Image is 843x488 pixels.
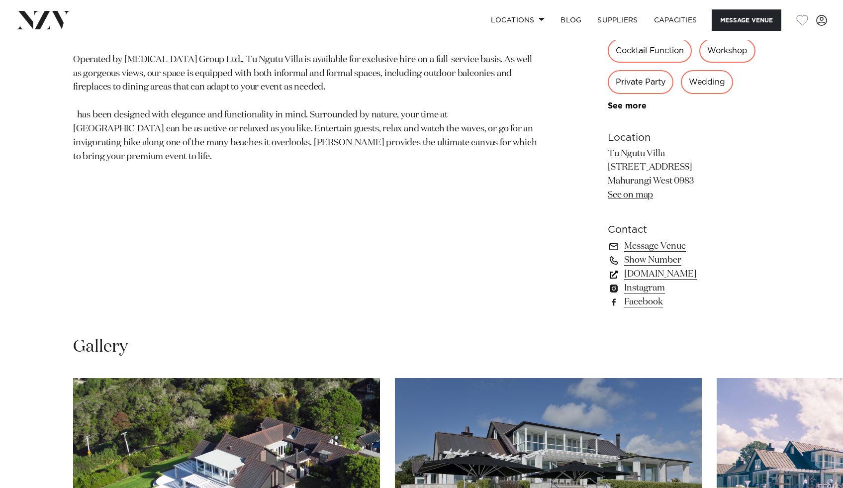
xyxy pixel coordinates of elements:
button: Message Venue [712,9,781,31]
h6: Contact [608,222,770,237]
a: Message Venue [608,239,770,253]
h2: Gallery [73,336,128,358]
a: BLOG [553,9,589,31]
a: SUPPLIERS [589,9,646,31]
p: Tu Ngutu Villa [STREET_ADDRESS] Mahurangi West 0983 [608,147,770,203]
a: Facebook [608,295,770,309]
div: Wedding [681,70,733,94]
a: Capacities [646,9,705,31]
div: Private Party [608,70,673,94]
a: Locations [483,9,553,31]
img: nzv-logo.png [16,11,70,29]
a: Show Number [608,253,770,267]
a: See on map [608,191,653,199]
div: Cocktail Function [608,39,692,63]
a: [DOMAIN_NAME] [608,267,770,281]
div: Workshop [699,39,755,63]
a: Instagram [608,281,770,295]
h6: Location [608,130,770,145]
